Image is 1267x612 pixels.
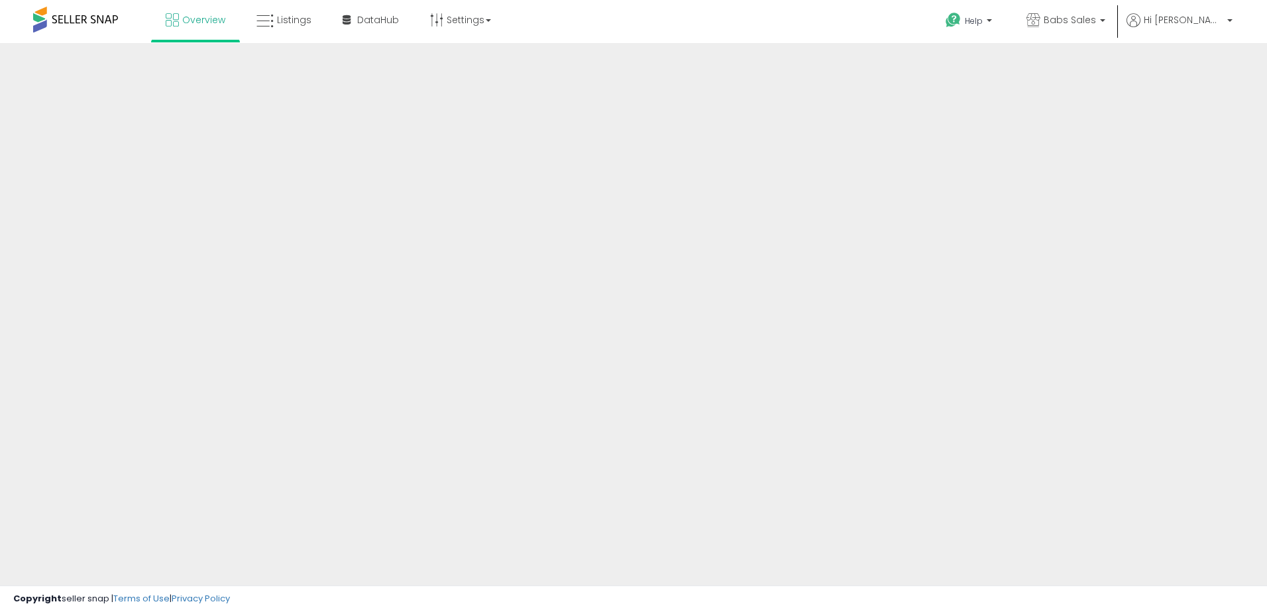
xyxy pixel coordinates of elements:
[935,2,1005,43] a: Help
[172,592,230,605] a: Privacy Policy
[1127,13,1233,43] a: Hi [PERSON_NAME]
[357,13,399,26] span: DataHub
[965,15,983,26] span: Help
[13,592,62,605] strong: Copyright
[1144,13,1223,26] span: Hi [PERSON_NAME]
[1044,13,1096,26] span: Babs Sales
[113,592,170,605] a: Terms of Use
[945,12,962,28] i: Get Help
[277,13,311,26] span: Listings
[182,13,225,26] span: Overview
